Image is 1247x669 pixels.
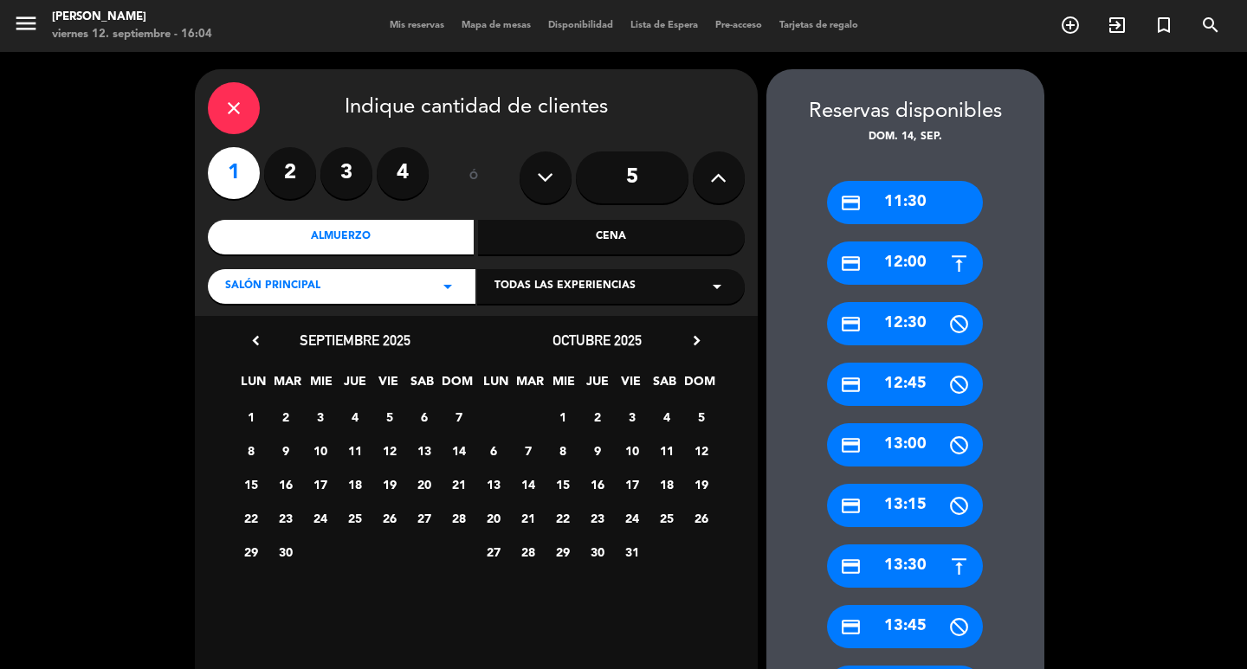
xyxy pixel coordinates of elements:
[52,26,212,43] div: viernes 12. septiembre - 16:04
[208,147,260,199] label: 1
[583,436,611,465] span: 9
[617,371,645,400] span: VIE
[583,402,611,431] span: 2
[827,363,983,406] div: 12:45
[444,402,473,431] span: 7
[707,21,771,30] span: Pre-acceso
[239,371,268,400] span: LUN
[652,402,681,431] span: 4
[1200,15,1221,35] i: search
[1107,15,1127,35] i: exit_to_app
[548,402,577,431] span: 1
[548,504,577,532] span: 22
[479,470,507,499] span: 13
[840,495,862,517] i: credit_card
[687,470,715,499] span: 19
[340,470,369,499] span: 18
[271,537,300,566] span: 30
[444,504,473,532] span: 28
[306,504,334,532] span: 24
[340,436,369,465] span: 11
[1153,15,1174,35] i: turned_in_not
[652,504,681,532] span: 25
[271,504,300,532] span: 23
[827,241,983,285] div: 12:00
[444,436,473,465] span: 14
[827,544,983,588] div: 13:30
[208,220,475,254] div: Almuerzo
[840,253,862,274] i: credit_card
[408,371,436,400] span: SAB
[617,402,646,431] span: 3
[687,436,715,465] span: 12
[827,484,983,527] div: 13:15
[306,436,334,465] span: 10
[478,220,745,254] div: Cena
[236,470,265,499] span: 15
[410,436,438,465] span: 13
[410,402,438,431] span: 6
[617,470,646,499] span: 17
[548,436,577,465] span: 8
[617,537,646,566] span: 31
[444,470,473,499] span: 21
[617,504,646,532] span: 24
[827,605,983,648] div: 13:45
[13,10,39,36] i: menu
[583,537,611,566] span: 30
[583,504,611,532] span: 23
[840,434,862,456] i: credit_card
[374,371,403,400] span: VIE
[552,331,642,349] span: octubre 2025
[300,331,410,349] span: septiembre 2025
[13,10,39,42] button: menu
[479,436,507,465] span: 6
[479,504,507,532] span: 20
[410,504,438,532] span: 27
[375,402,404,431] span: 5
[687,504,715,532] span: 26
[514,537,542,566] span: 28
[453,21,540,30] span: Mapa de mesas
[375,504,404,532] span: 26
[652,436,681,465] span: 11
[549,371,578,400] span: MIE
[617,436,646,465] span: 10
[514,504,542,532] span: 21
[306,402,334,431] span: 3
[827,423,983,466] div: 13:00
[688,331,706,350] i: chevron_right
[271,402,300,431] span: 2
[442,371,470,400] span: DOM
[340,371,369,400] span: JUE
[381,21,453,30] span: Mis reservas
[264,147,316,199] label: 2
[271,470,300,499] span: 16
[707,276,727,297] i: arrow_drop_down
[548,537,577,566] span: 29
[840,192,862,214] i: credit_card
[540,21,622,30] span: Disponibilidad
[827,181,983,224] div: 11:30
[446,147,502,208] div: ó
[223,98,244,119] i: close
[766,95,1044,129] div: Reservas disponibles
[514,436,542,465] span: 7
[684,371,713,400] span: DOM
[515,371,544,400] span: MAR
[840,616,862,638] i: credit_card
[377,147,429,199] label: 4
[514,470,542,499] span: 14
[247,331,265,350] i: chevron_left
[481,371,510,400] span: LUN
[225,278,320,295] span: Salón Principal
[840,556,862,577] i: credit_card
[340,504,369,532] span: 25
[583,470,611,499] span: 16
[650,371,679,400] span: SAB
[622,21,707,30] span: Lista de Espera
[494,278,636,295] span: Todas las experiencias
[410,470,438,499] span: 20
[306,470,334,499] span: 17
[236,402,265,431] span: 1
